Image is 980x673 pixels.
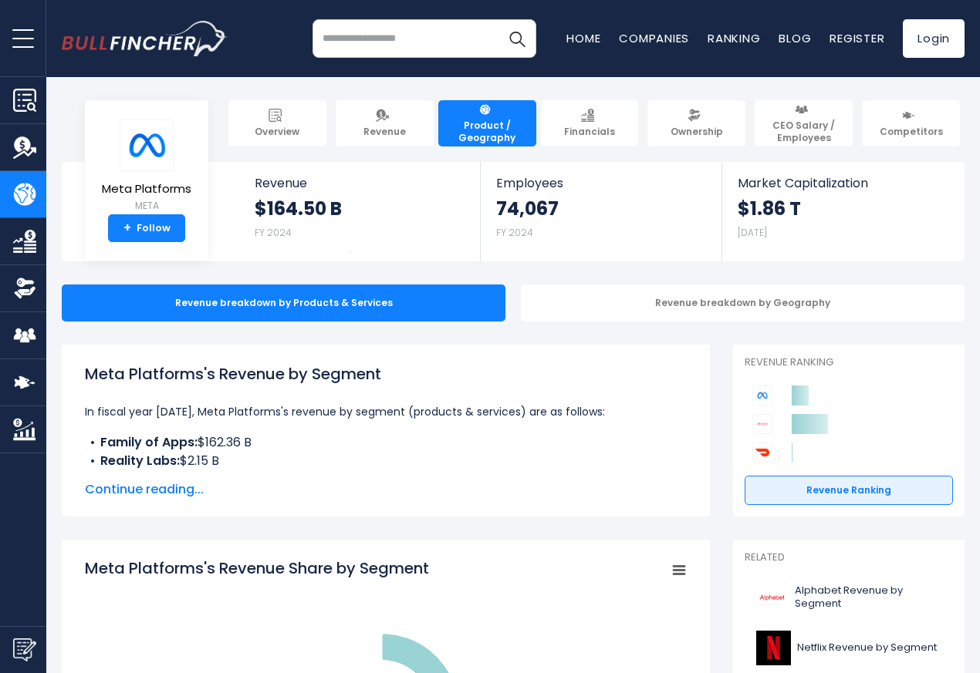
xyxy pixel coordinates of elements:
b: Reality Labs: [100,452,180,469]
span: Continue reading... [85,480,687,499]
div: Revenue breakdown by Products & Services [62,284,505,321]
a: Meta Platforms META [101,119,192,215]
p: In fiscal year [DATE], Meta Platforms's revenue by segment (products & services) are as follows: [85,402,687,421]
span: Meta Platforms [102,183,191,196]
a: Overview [228,100,326,146]
a: +Follow [108,214,185,242]
h1: Meta Platforms's Revenue by Segment [85,362,687,385]
span: Market Capitalization [738,176,948,190]
span: Netflix Revenue by Segment [797,641,937,654]
a: Employees 74,067 FY 2024 [481,162,721,261]
span: Financials [564,126,615,138]
img: Meta Platforms competitors logo [752,385,772,405]
a: Go to homepage [62,21,228,56]
small: FY 2024 [255,226,292,239]
a: Companies [619,30,689,46]
span: Ownership [671,126,723,138]
strong: 74,067 [496,197,559,220]
a: Competitors [862,100,960,146]
span: Product / Geography [445,119,529,143]
a: Financials [541,100,639,146]
a: Revenue $164.50 B FY 2024 [239,162,481,261]
strong: $1.86 T [738,197,801,220]
img: DoorDash competitors logo [752,442,772,463]
a: Ranking [708,30,760,46]
a: Revenue [336,100,434,146]
a: Revenue Ranking [745,476,953,505]
button: Search [498,19,536,58]
p: Related [745,551,953,564]
span: Alphabet Revenue by Segment [795,584,944,611]
tspan: Meta Platforms's Revenue Share by Segment [85,557,429,579]
img: Alphabet competitors logo [752,414,772,434]
img: GOOGL logo [754,580,790,615]
a: Blog [779,30,811,46]
li: $2.15 B [85,452,687,470]
small: [DATE] [738,226,767,239]
a: Netflix Revenue by Segment [745,627,953,669]
b: Family of Apps: [100,433,198,451]
span: CEO Salary / Employees [762,119,846,143]
span: Overview [255,126,299,138]
a: Login [903,19,965,58]
span: Revenue [255,176,465,190]
strong: + [123,221,131,235]
a: Alphabet Revenue by Segment [745,577,953,619]
a: Ownership [647,100,745,146]
p: Revenue Ranking [745,356,953,369]
a: Product / Geography [438,100,536,146]
a: Home [566,30,600,46]
img: NFLX logo [754,631,792,665]
a: CEO Salary / Employees [755,100,853,146]
small: META [102,199,191,213]
small: FY 2024 [496,226,533,239]
div: Revenue breakdown by Geography [521,284,965,321]
a: Market Capitalization $1.86 T [DATE] [722,162,963,261]
a: Register [830,30,884,46]
span: Revenue [363,126,406,138]
li: $162.36 B [85,433,687,452]
strong: $164.50 B [255,197,342,220]
span: Competitors [880,126,943,138]
img: Ownership [13,277,36,300]
img: bullfincher logo [62,21,228,56]
span: Employees [496,176,705,190]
